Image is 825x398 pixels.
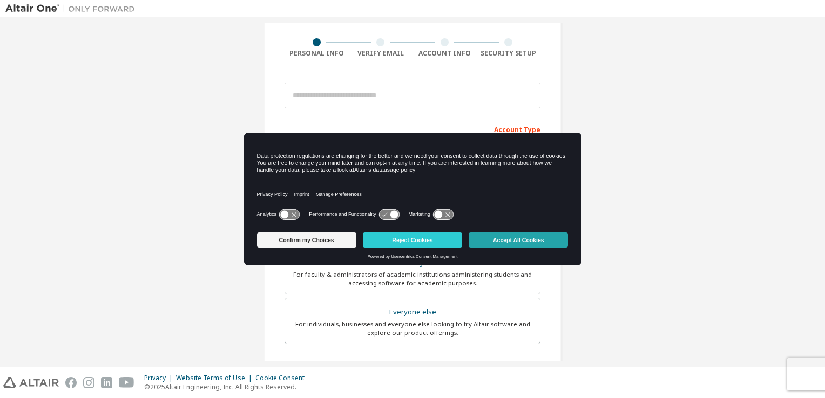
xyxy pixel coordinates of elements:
img: instagram.svg [83,377,94,388]
div: Website Terms of Use [176,374,255,382]
div: Your Profile [285,360,540,378]
div: Cookie Consent [255,374,311,382]
div: For individuals, businesses and everyone else looking to try Altair software and explore our prod... [292,320,533,337]
div: Account Info [412,49,477,58]
img: Altair One [5,3,140,14]
div: Everyone else [292,305,533,320]
div: Personal Info [285,49,349,58]
img: facebook.svg [65,377,77,388]
div: For faculty & administrators of academic institutions administering students and accessing softwa... [292,270,533,287]
img: youtube.svg [119,377,134,388]
div: Verify Email [349,49,413,58]
img: linkedin.svg [101,377,112,388]
div: Account Type [285,120,540,138]
div: Privacy [144,374,176,382]
div: Security Setup [477,49,541,58]
img: altair_logo.svg [3,377,59,388]
p: © 2025 Altair Engineering, Inc. All Rights Reserved. [144,382,311,392]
